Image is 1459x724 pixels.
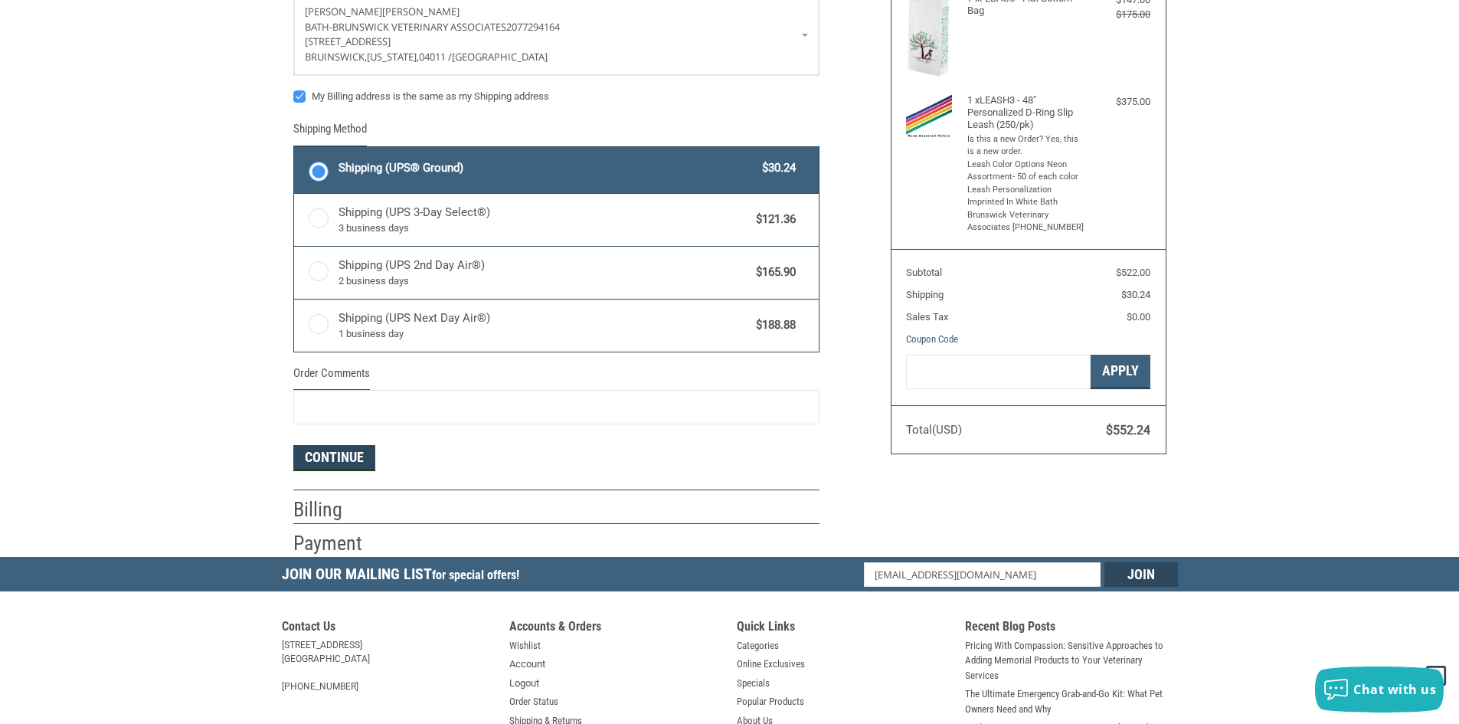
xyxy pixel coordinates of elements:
[965,619,1178,638] h5: Recent Blog Posts
[305,34,391,48] span: [STREET_ADDRESS]
[1353,681,1436,698] span: Chat with us
[737,694,804,709] a: Popular Products
[509,638,541,654] a: Wishlist
[749,316,797,334] span: $188.88
[906,289,944,300] span: Shipping
[293,531,383,556] h2: Payment
[339,257,749,289] span: Shipping (UPS 2nd Day Air®)
[1315,667,1444,713] button: Chat with us
[509,676,539,691] a: Logout
[755,159,797,177] span: $30.24
[1116,267,1150,278] span: $522.00
[864,562,1101,587] input: Email
[906,267,942,278] span: Subtotal
[339,310,749,342] span: Shipping (UPS Next Day Air®)
[906,333,958,345] a: Coupon Code
[1127,311,1150,323] span: $0.00
[967,94,1086,132] h4: 1 x LEASH3 - 48" Personalized D-Ring Slip Leash (250/pk)
[305,5,382,18] span: [PERSON_NAME]
[293,365,370,390] legend: Order Comments
[509,694,558,709] a: Order Status
[737,619,950,638] h5: Quick Links
[906,355,1091,389] input: Gift Certificate or Coupon Code
[1089,7,1150,22] div: $175.00
[506,20,560,34] span: 2077294164
[737,657,805,672] a: Online Exclusives
[967,159,1086,184] li: Leash Color Options Neon Assortment- 50 of each color
[737,638,779,654] a: Categories
[282,619,495,638] h5: Contact Us
[1091,355,1150,389] button: Apply
[737,676,770,691] a: Specials
[1106,423,1150,437] span: $552.24
[305,20,506,34] span: Bath-Brunswick Veterinary Associates
[293,445,375,471] button: Continue
[305,50,367,64] span: Bruinswick,
[452,50,548,64] span: [GEOGRAPHIC_DATA]
[282,557,527,596] h5: Join Our Mailing List
[339,204,749,236] span: Shipping (UPS 3-Day Select®)
[967,133,1086,159] li: Is this a new Order? Yes, this is a new order.
[965,638,1178,683] a: Pricing With Compassion: Sensitive Approaches to Adding Memorial Products to Your Veterinary Serv...
[432,568,519,582] span: for special offers!
[1121,289,1150,300] span: $30.24
[293,90,819,103] label: My Billing address is the same as my Shipping address
[367,50,419,64] span: [US_STATE],
[749,211,797,228] span: $121.36
[282,638,495,693] address: [STREET_ADDRESS] [GEOGRAPHIC_DATA] [PHONE_NUMBER]
[339,274,749,289] span: 2 business days
[419,50,452,64] span: 04011 /
[1089,94,1150,110] div: $375.00
[509,619,722,638] h5: Accounts & Orders
[1104,562,1178,587] input: Join
[967,184,1086,234] li: Leash Personalization Imprinted In White Bath Brunswick Veterinary Associates [PHONE_NUMBER]
[382,5,460,18] span: [PERSON_NAME]
[293,120,367,146] legend: Shipping Method
[965,686,1178,716] a: The Ultimate Emergency Grab-and-Go Kit: What Pet Owners Need and Why
[906,423,962,437] span: Total (USD)
[293,497,383,523] h2: Billing
[906,311,948,323] span: Sales Tax
[339,159,755,177] span: Shipping (UPS® Ground)
[749,264,797,281] span: $165.90
[339,221,749,236] span: 3 business days
[339,326,749,342] span: 1 business day
[509,657,545,672] a: Account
